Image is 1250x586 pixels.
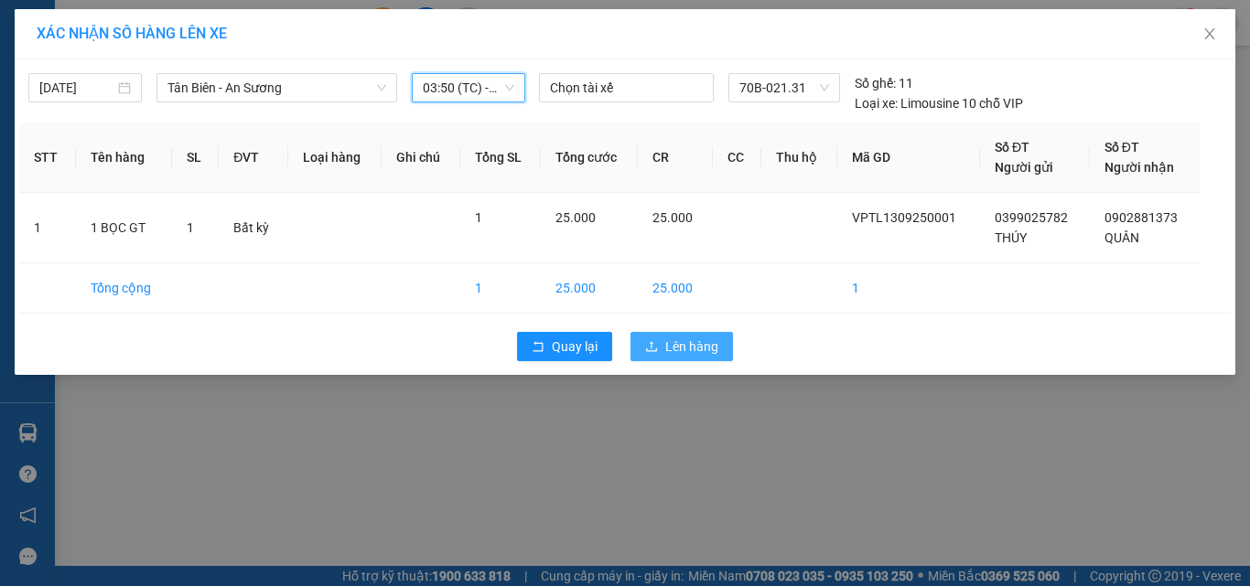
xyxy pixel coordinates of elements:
span: 25.000 [652,210,693,225]
div: 11 [855,73,913,93]
span: XÁC NHẬN SỐ HÀNG LÊN XE [37,25,227,42]
th: Tổng SL [460,123,542,193]
span: 0399025782 [995,210,1068,225]
th: SL [172,123,219,193]
span: Số ĐT [1105,140,1139,154]
span: Lên hàng [665,336,718,357]
th: ĐVT [219,123,288,193]
span: VPTL1309250001 [852,210,956,225]
span: 1 [475,210,482,225]
button: uploadLên hàng [630,332,733,361]
span: 02:44:31 [DATE] [40,133,112,144]
th: Ghi chú [382,123,460,193]
th: CC [713,123,762,193]
button: rollbackQuay lại [517,332,612,361]
span: Loại xe: [855,93,898,113]
span: 25.000 [555,210,596,225]
span: down [376,82,387,93]
span: THÚY [995,230,1027,245]
span: 01 Võ Văn Truyện, KP.1, Phường 2 [145,55,252,78]
td: Bất kỳ [219,193,288,263]
td: 1 [460,263,542,314]
th: CR [638,123,712,193]
td: Tổng cộng [76,263,172,314]
span: rollback [532,340,544,355]
th: Thu hộ [761,123,836,193]
span: 03:50 (TC) - 70B-021.31 [423,74,514,101]
span: close [1202,27,1217,41]
td: 1 [837,263,980,314]
span: QUÂN [1105,230,1139,245]
input: 13/09/2025 [39,78,114,98]
span: Hotline: 19001152 [145,81,224,92]
span: ----------------------------------------- [49,99,224,113]
th: Mã GD [837,123,980,193]
span: 1 [187,220,194,235]
span: Số ĐT [995,140,1029,154]
span: VPTL1309250001 [92,116,190,130]
div: Limousine 10 chỗ VIP [855,93,1023,113]
span: Số ghế: [855,73,896,93]
button: Close [1184,9,1235,60]
span: Bến xe [GEOGRAPHIC_DATA] [145,29,246,52]
span: Quay lại [552,336,598,357]
th: Loại hàng [288,123,382,193]
img: logo [6,11,88,91]
span: Tân Biên - An Sương [167,74,386,101]
span: Người nhận [1105,160,1174,175]
th: Tên hàng [76,123,172,193]
td: 25.000 [541,263,638,314]
td: 25.000 [638,263,712,314]
span: 70B-021.31 [739,74,829,101]
strong: ĐỒNG PHƯỚC [145,10,251,26]
th: STT [19,123,76,193]
td: 1 [19,193,76,263]
span: upload [645,340,658,355]
span: [PERSON_NAME]: [5,118,190,129]
span: In ngày: [5,133,112,144]
span: Người gửi [995,160,1053,175]
th: Tổng cước [541,123,638,193]
span: 0902881373 [1105,210,1178,225]
td: 1 BỌC GT [76,193,172,263]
